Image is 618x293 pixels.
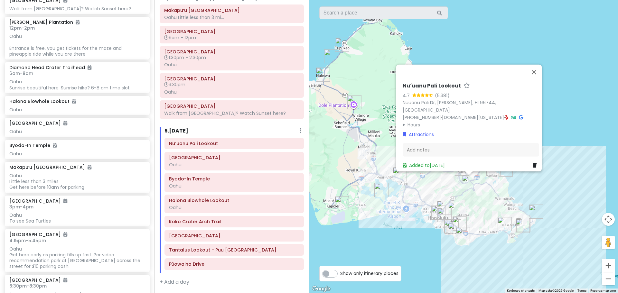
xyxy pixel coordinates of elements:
i: Added to itinerary [63,121,67,125]
h6: Nuʻuanu Pali Lookout [403,82,461,89]
img: Google [311,285,332,293]
a: Delete place [533,161,539,169]
i: Added to itinerary [63,278,67,282]
span: 3:30pm [164,81,185,88]
h6: Iolani Palace [164,29,299,34]
a: [DOMAIN_NAME][US_STATE] [442,114,504,120]
i: Added to itinerary [76,20,80,24]
h6: Makapu‘u Point Lighthouse Trail [164,7,299,13]
span: Show only itinerary places [340,270,398,277]
div: Iolani Palace [431,206,445,220]
div: 4.7 [403,92,412,99]
button: Close [526,64,542,80]
div: Leonard's Bakery [453,216,467,231]
h6: [GEOGRAPHIC_DATA] [9,120,67,126]
div: Waimea Bay Beach [335,38,349,52]
div: Walk from [GEOGRAPHIC_DATA]? Watch Sunset here? [164,110,299,116]
h6: Byodo-In Temple [169,176,299,182]
div: Oahu [169,162,299,168]
div: Makapu‘u Point Lighthouse Trail [529,205,543,219]
h6: Maunalua Bay Beach Park [169,233,299,239]
div: Pūowaina Drive [437,201,451,215]
h6: [GEOGRAPHIC_DATA] [9,277,67,283]
div: Oahu [9,129,145,134]
div: Maunalua Bay Beach Park [498,217,512,231]
div: Oahu Little less than 3 mi... [164,14,299,20]
span: 9am - 12pm [164,34,196,41]
div: Walk from [GEOGRAPHIC_DATA]? Watch Sunset here? [9,6,145,12]
div: Oahu [169,183,299,189]
a: Terms (opens in new tab) [577,289,586,292]
a: + Add a day [160,278,189,286]
h6: Makapu‘u [GEOGRAPHIC_DATA] [9,164,91,170]
span: 12pm - 2pm [9,25,35,31]
div: Hoʻomaluhia Botanical Garden [455,161,469,176]
div: Oahu [164,89,299,95]
button: Zoom out [602,272,615,285]
a: Report a map error [590,289,616,292]
i: Tripadvisor [511,115,516,119]
h6: Hoʻomaluhia Botanical Garden [169,155,299,160]
div: Diamond Head Crater Trailhead [456,227,470,241]
h6: Nuʻuanu Pali Lookout [169,141,299,146]
span: 6am - 8am [9,70,33,77]
a: Star place [464,82,470,89]
i: Added to itinerary [63,232,67,237]
h6: Halona Blowhole Lookout [9,98,76,104]
h6: Lanikai Beach [164,103,299,109]
div: Tantalus Lookout - Puu Ualakaa State Park [448,202,462,216]
div: Add notes... [403,143,539,157]
div: MangoMango Dessert [393,167,407,181]
span: 1:30pm - 2:30pm [164,54,206,61]
div: Laniakea Beach [324,49,338,63]
h6: Koko Crater Arch Trail [169,219,299,224]
h6: Kaaawa Beach [164,49,299,55]
div: · · [403,82,539,128]
div: Oahu Sunrise beautiful here. Sunrise hike? 6-8 am time slot [9,79,145,90]
i: Google Maps [519,115,523,119]
div: Lanikai Beach [499,162,513,177]
h6: Pūowaina Drive [169,261,299,267]
div: Oahu To see Sea Turtles [9,212,145,224]
h6: 5 . [DATE] [164,128,188,134]
div: Oahu [9,151,145,157]
i: Added to itinerary [53,143,57,148]
i: Added to itinerary [63,199,67,203]
a: Open this area in Google Maps (opens a new window) [311,285,332,293]
div: Oahu Get here early as parking fills up fast. Per video recommendation park at [GEOGRAPHIC_DATA] ... [9,246,145,270]
span: 6:30pm - 8:30pm [9,283,47,289]
h6: [GEOGRAPHIC_DATA] [9,198,67,204]
h6: Diamond Head Crater Trailhead [9,65,91,70]
h6: Tantalus Lookout - Puu Ualakaa State Park [169,247,299,253]
div: Oahu [169,205,299,210]
i: Added to itinerary [88,165,91,169]
div: Musubi Cafe IYASUME Waikiki Beach Walk [444,219,458,233]
span: Map data ©2025 Google [538,289,574,292]
div: Pearl Harbor [374,183,389,197]
h6: [GEOGRAPHIC_DATA] [9,232,67,237]
a: Added to[DATE] [403,162,445,168]
div: Hawaiian Aroma Caffe at Waikiki Walls [448,223,462,237]
h6: Halona Blowhole Lookout [169,197,299,203]
div: Hilton Garden Inn Waikiki Beach [447,219,461,233]
i: Added to itinerary [88,65,91,70]
a: Nuuanu Pali Dr, [PERSON_NAME], HI 96744, [GEOGRAPHIC_DATA] [403,99,496,113]
div: Oahu [9,107,145,113]
a: Attractions [403,131,434,138]
span: 3pm - 4pm [9,204,33,210]
div: Oahu Little less than 3 miles Get here before 10am for parking [9,173,145,190]
div: Haleiwa Fruit Shack [316,68,330,82]
span: 4:15pm - 5:45pm [9,237,46,244]
div: Fancy Fresh Food Shop [437,208,452,222]
input: Search a place [319,6,448,19]
button: Map camera controls [602,213,615,226]
button: Drag Pegman onto the map to open Street View [602,236,615,249]
div: Koko Crater Arch Trail [516,219,530,233]
button: Zoom in [602,259,615,272]
div: Dole Plantation [347,95,361,109]
h6: Kailua Beach [164,76,299,82]
a: [PHONE_NUMBER] [403,114,441,120]
div: Oahu [164,62,299,68]
div: Oahu Entrance is free, you get tickets for the maze and pineapple ride while you are there [9,33,145,57]
div: Mauka Warriors Luau [335,196,349,210]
